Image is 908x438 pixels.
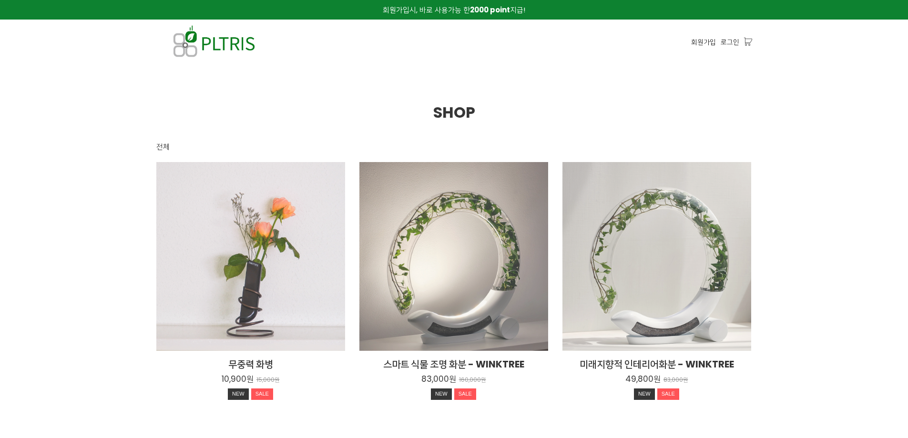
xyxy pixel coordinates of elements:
span: 회원가입시, 바로 사용가능 한 지급! [383,5,525,15]
a: 로그인 [721,37,739,47]
h2: 미래지향적 인테리어화분 - WINKTREE [562,357,751,371]
a: 스마트 식물 조명 화분 - WINKTREE 83,000원 160,000원 NEWSALE [359,357,548,402]
p: 15,000원 [256,377,280,384]
p: 10,900원 [222,374,254,384]
div: 전체 [156,141,170,153]
p: 160,000원 [459,377,486,384]
div: NEW [634,388,655,400]
div: SALE [251,388,273,400]
p: 83,000원 [663,377,688,384]
div: NEW [228,388,249,400]
strong: 2000 point [470,5,510,15]
h2: 무중력 화병 [156,357,345,371]
div: NEW [431,388,452,400]
p: 83,000원 [421,374,456,384]
a: 무중력 화병 10,900원 15,000원 NEWSALE [156,357,345,402]
a: 미래지향적 인테리어화분 - WINKTREE 49,800원 83,000원 NEWSALE [562,357,751,402]
h2: 스마트 식물 조명 화분 - WINKTREE [359,357,548,371]
span: SHOP [433,102,475,123]
div: SALE [657,388,679,400]
div: SALE [454,388,476,400]
a: 회원가입 [691,37,716,47]
p: 49,800원 [625,374,661,384]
